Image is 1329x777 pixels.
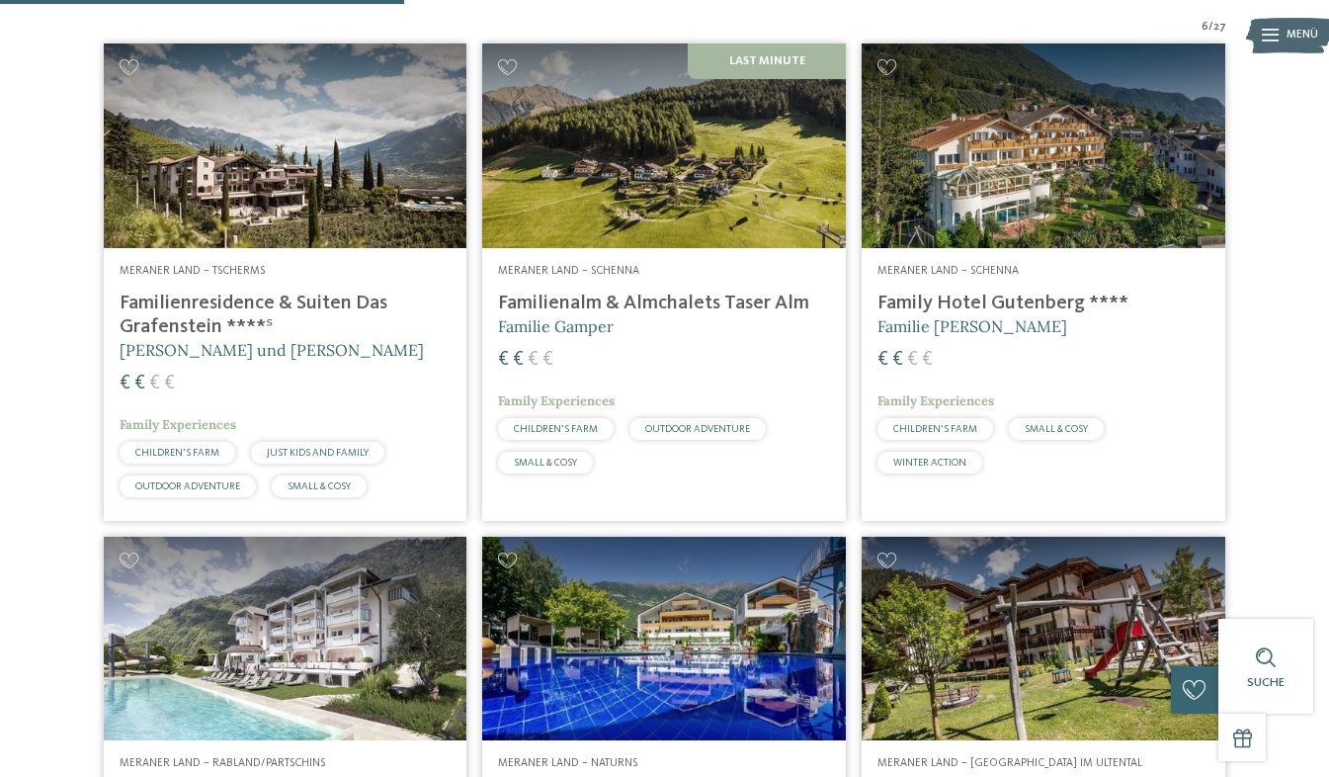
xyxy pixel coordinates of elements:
span: [PERSON_NAME] und [PERSON_NAME] [120,340,424,360]
span: Family Experiences [120,416,236,433]
span: Meraner Land – Rabland/Partschins [120,757,325,769]
span: WINTER ACTION [893,458,966,468]
span: € [877,350,888,370]
span: SMALL & COSY [1025,424,1088,434]
h4: Familienresidence & Suiten Das Grafenstein ****ˢ [120,292,452,339]
a: Familienhotels gesucht? Hier findet ihr die besten! Last Minute Meraner Land – Schenna Familienal... [482,43,846,521]
span: CHILDREN’S FARM [135,448,219,458]
img: Familienhotels gesucht? Hier findet ihr die besten! [104,43,467,248]
img: Familienhotels gesucht? Hier findet ihr die besten! [482,43,846,248]
span: SMALL & COSY [288,481,351,491]
span: Family Experiences [498,392,615,409]
span: OUTDOOR ADVENTURE [135,481,240,491]
h4: Familienalm & Almchalets Taser Alm [498,292,830,315]
h4: Family Hotel Gutenberg **** [877,292,1209,315]
span: OUTDOOR ADVENTURE [645,424,750,434]
span: Meraner Land – Tscherms [120,265,265,277]
a: Familienhotels gesucht? Hier findet ihr die besten! Meraner Land – Schenna Family Hotel Gutenberg... [862,43,1225,521]
span: Meraner Land – Schenna [877,265,1019,277]
span: CHILDREN’S FARM [893,424,977,434]
span: Familie [PERSON_NAME] [877,316,1067,336]
img: Familienhotels gesucht? Hier findet ihr die besten! [104,537,467,741]
span: Family Experiences [877,392,994,409]
span: € [892,350,903,370]
span: Meraner Land – Naturns [498,757,637,769]
span: SMALL & COSY [514,458,577,468]
a: Familienhotels gesucht? Hier findet ihr die besten! Meraner Land – Tscherms Familienresidence & S... [104,43,467,521]
span: Meraner Land – Schenna [498,265,639,277]
span: € [922,350,933,370]
span: JUST KIDS AND FAMILY [267,448,369,458]
span: / [1208,20,1213,36]
span: Suche [1247,676,1285,689]
span: 6 [1202,20,1208,36]
img: Familien Wellness Residence Tyrol **** [482,537,846,741]
span: Meraner Land – [GEOGRAPHIC_DATA] im Ultental [877,757,1142,769]
span: € [542,350,553,370]
span: 27 [1213,20,1226,36]
span: € [149,374,160,393]
span: € [513,350,524,370]
span: Familie Gamper [498,316,614,336]
span: € [528,350,539,370]
span: € [498,350,509,370]
span: € [164,374,175,393]
span: € [134,374,145,393]
img: Familienhotels gesucht? Hier findet ihr die besten! [862,537,1225,741]
span: € [907,350,918,370]
span: € [120,374,130,393]
span: CHILDREN’S FARM [514,424,598,434]
img: Family Hotel Gutenberg **** [862,43,1225,248]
